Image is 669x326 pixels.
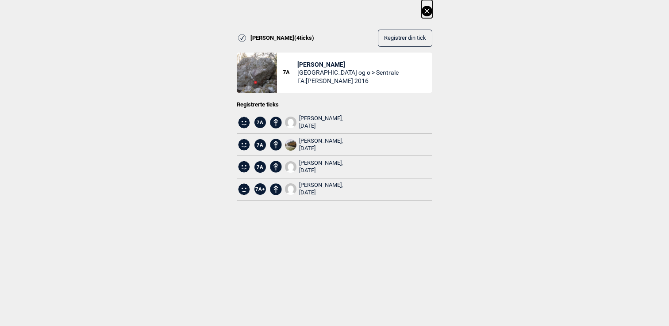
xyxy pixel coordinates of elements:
[237,53,277,93] img: Frank Lee Morris 200416
[254,117,266,128] span: 7A
[250,34,314,42] span: [PERSON_NAME] ( 4 ticks)
[299,115,343,130] div: [PERSON_NAME],
[299,167,343,174] div: [DATE]
[299,159,343,174] div: [PERSON_NAME],
[254,139,266,151] span: 7A
[285,117,296,128] img: User fallback1
[285,139,296,151] img: IMG 20211009 142121
[285,115,343,130] a: User fallback1[PERSON_NAME], [DATE]
[299,189,343,197] div: [DATE]
[297,68,399,76] span: [GEOGRAPHIC_DATA] og o > Sentrale
[285,137,343,152] a: IMG 20211009 142121[PERSON_NAME], [DATE]
[285,161,296,173] img: User fallback1
[378,30,432,47] button: Registrer din tick
[254,161,266,173] span: 7A
[299,182,343,197] div: [PERSON_NAME],
[283,69,297,76] span: 7A
[254,183,266,195] span: 7A+
[285,183,296,195] img: User fallback1
[285,182,343,197] a: User fallback1[PERSON_NAME], [DATE]
[299,122,343,130] div: [DATE]
[297,61,399,68] span: [PERSON_NAME]
[237,101,432,109] div: Registrerte ticks
[297,77,399,85] span: FA: [PERSON_NAME] 2016
[299,137,343,152] div: [PERSON_NAME],
[384,35,426,42] span: Registrer din tick
[299,145,343,152] div: [DATE]
[285,159,343,174] a: User fallback1[PERSON_NAME], [DATE]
